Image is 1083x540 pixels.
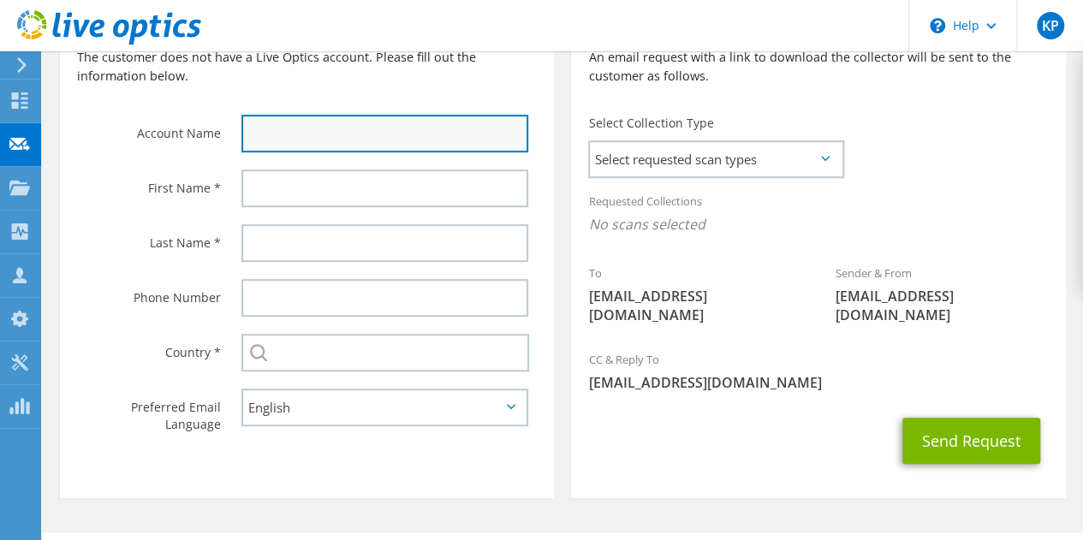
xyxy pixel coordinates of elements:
span: [EMAIL_ADDRESS][DOMAIN_NAME] [836,287,1049,324]
label: Account Name [77,115,220,142]
label: Phone Number [77,279,220,306]
span: [EMAIL_ADDRESS][DOMAIN_NAME] [588,373,1048,392]
div: To [571,255,818,333]
div: Requested Collections [571,183,1065,246]
label: First Name * [77,169,220,197]
div: CC & Reply To [571,341,1065,401]
span: No scans selected [588,215,1048,234]
span: [EMAIL_ADDRESS][DOMAIN_NAME] [588,287,801,324]
p: An email request with a link to download the collector will be sent to the customer as follows. [588,48,1048,86]
span: Select requested scan types [590,142,842,176]
label: Preferred Email Language [77,389,220,433]
button: Send Request [902,418,1040,464]
label: Select Collection Type [588,115,713,132]
label: Last Name * [77,224,220,252]
span: KP [1037,12,1064,39]
p: The customer does not have a Live Optics account. Please fill out the information below. [77,48,537,86]
label: Country * [77,334,220,361]
svg: \n [930,18,945,33]
div: Sender & From [818,255,1066,333]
